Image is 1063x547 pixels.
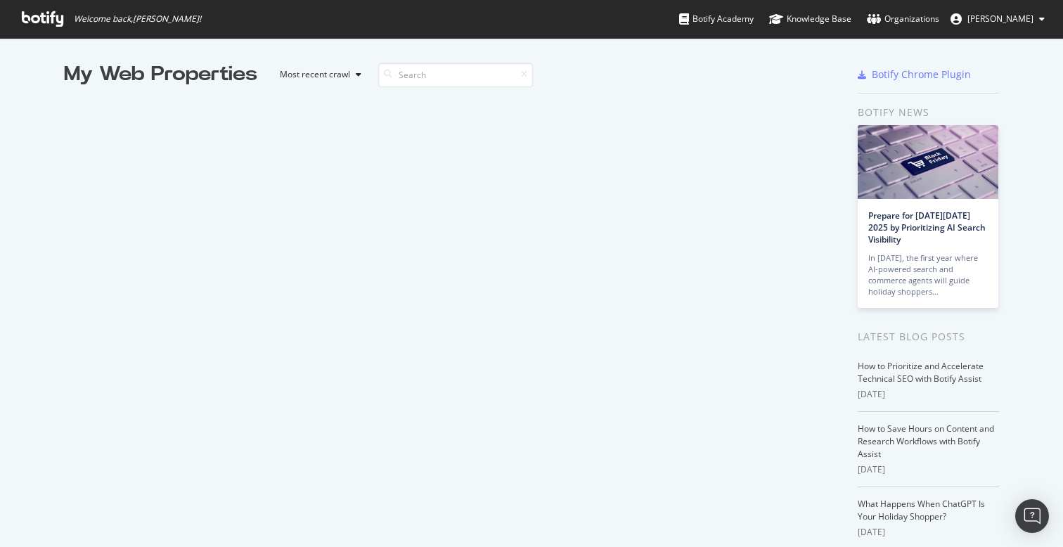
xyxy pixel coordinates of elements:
button: Most recent crawl [269,63,367,86]
span: John McLendon [967,13,1033,25]
a: What Happens When ChatGPT Is Your Holiday Shopper? [858,498,985,522]
a: Botify Chrome Plugin [858,67,971,82]
div: [DATE] [858,388,999,401]
div: Latest Blog Posts [858,329,999,345]
a: How to Prioritize and Accelerate Technical SEO with Botify Assist [858,360,984,385]
div: Most recent crawl [280,70,350,79]
a: Prepare for [DATE][DATE] 2025 by Prioritizing AI Search Visibility [868,210,986,245]
div: In [DATE], the first year where AI-powered search and commerce agents will guide holiday shoppers… [868,252,988,297]
div: Open Intercom Messenger [1015,499,1049,533]
div: Botify news [858,105,999,120]
div: My Web Properties [64,60,257,89]
div: [DATE] [858,463,999,476]
img: Prepare for Black Friday 2025 by Prioritizing AI Search Visibility [858,125,998,199]
div: [DATE] [858,526,999,539]
a: How to Save Hours on Content and Research Workflows with Botify Assist [858,423,994,460]
span: Welcome back, [PERSON_NAME] ! [74,13,201,25]
input: Search [378,63,533,87]
div: Knowledge Base [769,12,851,26]
div: Botify Chrome Plugin [872,67,971,82]
div: Organizations [867,12,939,26]
button: [PERSON_NAME] [939,8,1056,30]
div: Botify Academy [679,12,754,26]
